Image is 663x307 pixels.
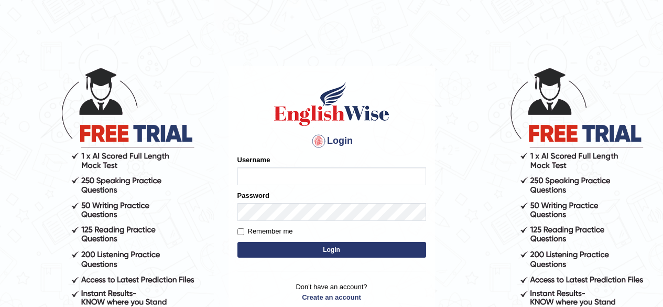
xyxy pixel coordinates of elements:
[237,226,293,237] label: Remember me
[237,292,426,302] a: Create an account
[237,242,426,258] button: Login
[237,155,270,165] label: Username
[272,80,392,128] img: Logo of English Wise sign in for intelligent practice with AI
[237,133,426,150] h4: Login
[237,190,269,200] label: Password
[237,228,244,235] input: Remember me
